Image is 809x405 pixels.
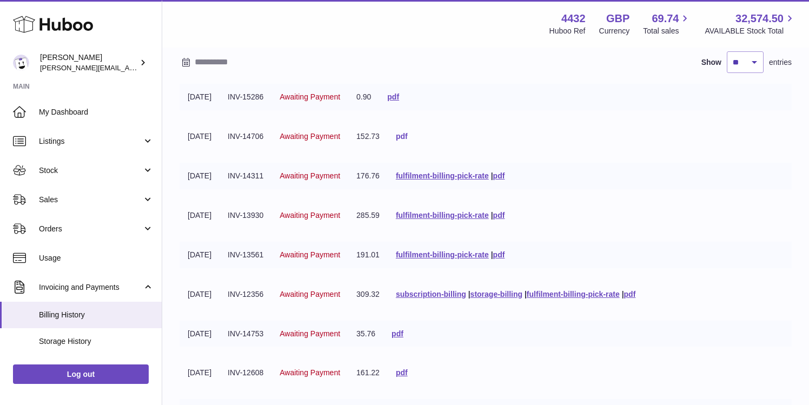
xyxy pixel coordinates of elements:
td: [DATE] [180,84,220,110]
td: [DATE] [180,321,220,347]
span: 69.74 [652,11,679,26]
span: AVAILABLE Stock Total [705,26,796,36]
strong: GBP [606,11,629,26]
a: 32,574.50 AVAILABLE Stock Total [705,11,796,36]
span: Usage [39,253,154,263]
span: | [468,290,470,298]
td: [DATE] [180,163,220,189]
td: [DATE] [180,360,220,386]
div: [PERSON_NAME] [40,52,137,73]
a: 69.74 Total sales [643,11,691,36]
span: | [491,250,493,259]
span: Awaiting Payment [280,368,340,377]
span: entries [769,57,792,68]
a: pdf [396,132,408,141]
span: 32,574.50 [735,11,784,26]
td: [DATE] [180,281,220,308]
a: Log out [13,364,149,384]
a: fulfilment-billing-pick-rate [396,250,489,259]
span: [PERSON_NAME][EMAIL_ADDRESS][DOMAIN_NAME] [40,63,217,72]
span: | [525,290,527,298]
a: fulfilment-billing-pick-rate [527,290,620,298]
span: Stock [39,165,142,176]
td: 285.59 [348,202,388,229]
label: Show [701,57,721,68]
a: storage-billing [470,290,522,298]
a: fulfilment-billing-pick-rate [396,171,489,180]
td: INV-13561 [220,242,271,268]
div: Currency [599,26,630,36]
span: Awaiting Payment [280,171,340,180]
span: | [622,290,624,298]
div: Huboo Ref [549,26,586,36]
td: INV-15286 [220,84,271,110]
span: | [491,211,493,220]
a: pdf [493,171,505,180]
span: Awaiting Payment [280,92,340,101]
td: 309.32 [348,281,388,308]
span: Awaiting Payment [280,250,340,259]
span: Sales [39,195,142,205]
span: | [491,171,493,180]
td: 161.22 [348,360,388,386]
span: Awaiting Payment [280,290,340,298]
span: Storage History [39,336,154,347]
td: INV-13930 [220,202,271,229]
td: INV-14706 [220,123,271,150]
td: 176.76 [348,163,388,189]
a: pdf [396,368,408,377]
td: [DATE] [180,242,220,268]
span: Awaiting Payment [280,329,340,338]
a: subscription-billing [396,290,466,298]
td: 0.90 [348,84,379,110]
span: Total sales [643,26,691,36]
td: 35.76 [348,321,383,347]
a: pdf [493,211,505,220]
a: pdf [387,92,399,101]
span: Awaiting Payment [280,132,340,141]
td: INV-12608 [220,360,271,386]
span: My Dashboard [39,107,154,117]
td: INV-14753 [220,321,271,347]
a: fulfilment-billing-pick-rate [396,211,489,220]
td: INV-14311 [220,163,271,189]
span: Billing History [39,310,154,320]
a: pdf [392,329,403,338]
span: Listings [39,136,142,147]
a: pdf [624,290,636,298]
img: akhil@amalachai.com [13,55,29,71]
td: 152.73 [348,123,388,150]
span: Invoicing and Payments [39,282,142,293]
span: Awaiting Payment [280,211,340,220]
td: INV-12356 [220,281,271,308]
strong: 4432 [561,11,586,26]
a: pdf [493,250,505,259]
span: Orders [39,224,142,234]
td: 191.01 [348,242,388,268]
td: [DATE] [180,202,220,229]
td: [DATE] [180,123,220,150]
